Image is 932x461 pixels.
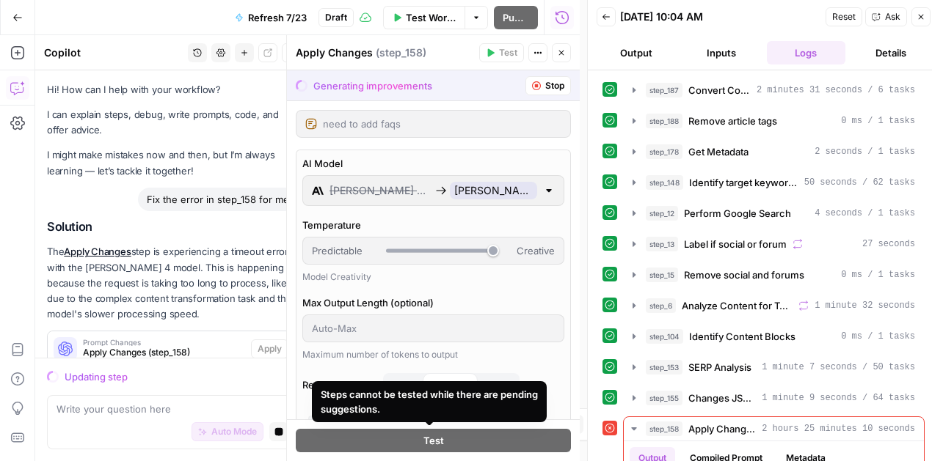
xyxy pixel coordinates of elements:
span: Get Metadata [688,144,749,159]
span: step_13 [646,237,678,251]
span: Test [423,433,444,448]
span: Remove social and forums [684,268,804,282]
button: Test [296,429,571,452]
button: 4 seconds / 1 tasks [624,202,924,225]
span: step_153 [646,360,682,375]
div: Generating improvements [313,78,432,93]
span: 27 seconds [862,237,915,251]
label: Temperature [302,218,564,232]
button: 50 seconds / 62 tasks [624,171,924,194]
span: Prompt Changes [83,339,245,346]
p: I can explain steps, debug, write prompts, code, and offer advice. [47,107,298,138]
label: Reasoning Effort [302,373,564,397]
span: step_188 [646,114,682,128]
button: 1 minute 7 seconds / 50 tasks [624,355,924,379]
textarea: need to add faqs [323,117,561,131]
button: Logs [767,41,846,64]
span: [PERSON_NAME] 4 [450,182,537,199]
button: Details [851,41,931,64]
input: Auto-Max [312,321,555,336]
span: 2 seconds / 1 tasks [815,145,915,158]
span: SERP Analysis [688,360,751,375]
button: 1 minute 32 seconds [624,294,924,317]
button: Apply [251,339,288,358]
span: Identify Content Blocks [689,329,796,344]
span: Refresh 7/23 [248,10,307,25]
label: Max Output Length (optional) [302,295,564,310]
span: Draft [325,11,347,24]
span: Identify target keywords [689,175,798,190]
span: step_6 [646,298,676,313]
button: 0 ms / 1 tasks [624,325,924,348]
span: Publish [503,10,529,25]
span: Stop [545,79,564,92]
button: Test Workflow [383,6,465,29]
span: Analyze Content for Top 5 Ranking Pages [682,298,793,313]
div: Steps cannot be tested while there are pending suggestions. [321,387,538,416]
p: The step is experiencing a timeout error with the [PERSON_NAME] 4 model. This is happening becaus... [47,244,298,322]
button: 2 seconds / 1 tasks [624,140,924,163]
span: step_158 [646,421,682,436]
span: 50 seconds / 62 tasks [804,176,915,189]
button: 0 ms / 1 tasks [624,263,924,287]
button: Publish [494,6,538,29]
span: step_178 [646,144,682,159]
div: Apply Changes [296,45,475,60]
span: 2 hours 25 minutes 10 seconds [762,422,915,435]
button: Ask [865,7,907,26]
p: Hi! How can I help with your workflow? [47,82,298,97]
span: Predictable [312,243,363,258]
span: Convert Content Format [688,83,751,97]
span: Apply Changes (step_158) [83,346,245,359]
span: step_155 [646,391,682,405]
span: Low [395,377,414,392]
label: AI Model [302,156,564,171]
span: High [487,377,508,392]
span: Changes JSON [688,391,756,405]
button: Inputs [682,41,761,64]
span: 1 minute 32 seconds [815,299,915,312]
div: Model Creativity [302,270,564,284]
span: step_15 [646,268,678,282]
span: step_148 [646,175,683,190]
button: 0 ms / 1 tasks [624,109,924,133]
span: [PERSON_NAME] Opus 4 [330,183,432,198]
span: Label if social or forum [684,237,787,251]
span: Test Workflow [406,10,456,25]
p: I might make mistakes now and then, but I’m always learning — let’s tackle it together! [47,147,298,178]
button: Stop [525,76,571,95]
a: Apply Changes [64,246,131,257]
span: 1 minute 9 seconds / 64 tasks [762,391,915,405]
span: Auto Mode [211,425,257,438]
span: Perform Google Search [684,206,791,221]
span: step_104 [646,329,683,344]
span: step_187 [646,83,682,97]
h2: Solution [47,220,298,234]
div: Maximum number of tokens to output [302,348,564,361]
button: Reasoning EffortLowMedium [478,373,517,397]
span: 4 seconds / 1 tasks [815,207,915,220]
button: Output [597,41,676,64]
button: 2 hours 25 minutes 10 seconds [624,417,924,440]
span: step_12 [646,206,678,221]
button: Test [479,43,524,62]
button: Refresh 7/23 [226,6,316,29]
span: 0 ms / 1 tasks [841,114,915,128]
span: Apply Changes [688,421,756,436]
span: Ask [885,10,900,23]
span: Reset [832,10,856,23]
button: Reset [826,7,862,26]
button: 2 minutes 31 seconds / 6 tasks [624,78,924,102]
span: Apply [258,342,282,355]
button: 1 minute 9 seconds / 64 tasks [624,386,924,410]
span: Medium [432,377,469,392]
span: ( step_158 ) [376,45,426,60]
button: Auto Mode [192,422,263,441]
div: Fix the error in step_158 for me [138,188,298,211]
span: Creative [517,243,555,258]
button: Reasoning EffortMediumHigh [386,373,423,397]
span: 0 ms / 1 tasks [841,330,915,343]
button: 27 seconds [624,232,924,256]
span: 2 minutes 31 seconds / 6 tasks [757,84,915,97]
span: Remove article tags [688,114,777,128]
